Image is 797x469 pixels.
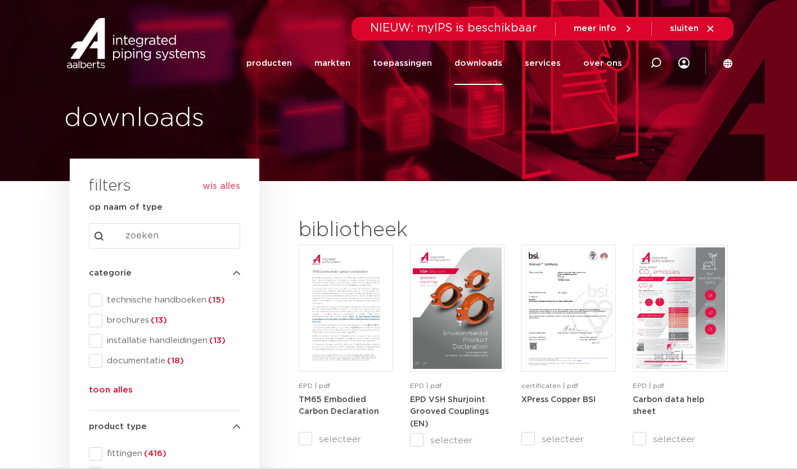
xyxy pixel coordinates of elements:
[246,42,622,85] nav: Menu
[206,296,225,304] span: (15)
[521,395,596,404] a: XPress Copper BSI
[521,382,578,389] span: certificaten | pdf
[89,203,163,211] strong: op naam of type
[524,247,613,369] img: XPress_Koper_BSI-pdf.jpg
[301,247,390,369] img: TM65-Embodied-Carbon-Declaration-pdf.jpg
[410,434,505,447] label: selecteer
[89,294,240,307] div: technische handboeken(15)
[574,24,616,33] span: meer info
[574,24,633,34] a: meer info
[454,42,502,85] a: downloads
[670,24,715,34] a: sluiten
[208,336,226,345] span: (13)
[89,334,240,348] div: installatie handleidingen(13)
[102,448,240,459] span: fittingen
[413,247,502,369] img: VSH-Shurjoint-Grooved-Couplings_A4EPD_5011512_EN-pdf.jpg
[299,395,379,416] a: TM65 Embodied Carbon Declaration
[102,355,240,367] span: documentatie
[370,22,537,34] span: NIEUW: myIPS is beschikbaar
[299,382,330,389] span: EPD | pdf
[636,247,724,369] img: NL-Carbon-data-help-sheet-pdf.jpg
[633,432,727,446] label: selecteer
[202,181,240,192] button: wis alles
[102,335,240,346] span: installatie handleidingen
[89,384,133,402] button: toon alles
[102,295,240,306] span: technische handboeken
[410,395,489,428] a: EPD VSH Shurjoint Grooved Couplings (EN)
[89,314,240,327] div: brochures(13)
[246,42,292,85] a: producten
[89,267,240,280] h4: categorie
[525,42,561,85] a: services
[314,42,350,85] a: markten
[299,217,499,244] h2: bibliotheek
[583,42,622,85] a: over ons
[89,420,240,434] h4: product type
[633,395,704,416] a: Carbon data help sheet
[89,447,240,461] div: fittingen(416)
[142,449,166,458] span: (416)
[373,42,432,85] a: toepassingen
[633,382,664,389] span: EPD | pdf
[299,432,393,446] label: selecteer
[149,316,167,324] span: (13)
[521,432,616,446] label: selecteer
[670,24,699,33] span: sluiten
[64,101,393,137] h1: downloads
[165,357,184,365] span: (18)
[89,354,240,368] div: documentatie(18)
[102,315,240,326] span: brochures
[410,382,442,389] span: EPD | pdf
[89,173,131,200] h3: filters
